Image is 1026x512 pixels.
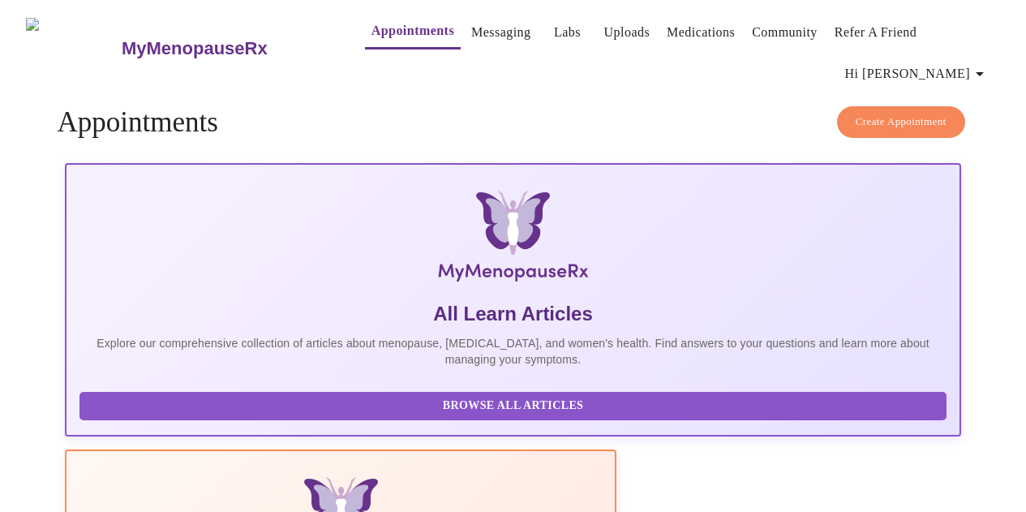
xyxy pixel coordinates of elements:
[96,396,929,416] span: Browse All Articles
[828,16,924,49] button: Refer a Friend
[371,19,454,42] a: Appointments
[122,38,268,59] h3: MyMenopauseRx
[26,18,119,79] img: MyMenopauseRx Logo
[845,62,990,85] span: Hi [PERSON_NAME]
[660,16,741,49] button: Medications
[214,191,811,288] img: MyMenopauseRx Logo
[835,21,917,44] a: Refer a Friend
[471,21,530,44] a: Messaging
[79,301,946,327] h5: All Learn Articles
[465,16,537,49] button: Messaging
[604,21,650,44] a: Uploads
[745,16,824,49] button: Community
[79,392,946,420] button: Browse All Articles
[79,398,950,411] a: Browse All Articles
[856,113,947,131] span: Create Appointment
[542,16,594,49] button: Labs
[119,20,332,77] a: MyMenopauseRx
[837,106,965,138] button: Create Appointment
[554,21,581,44] a: Labs
[667,21,735,44] a: Medications
[57,106,968,139] h4: Appointments
[598,16,657,49] button: Uploads
[365,15,461,49] button: Appointments
[79,335,946,368] p: Explore our comprehensive collection of articles about menopause, [MEDICAL_DATA], and women's hea...
[839,58,996,90] button: Hi [PERSON_NAME]
[752,21,818,44] a: Community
